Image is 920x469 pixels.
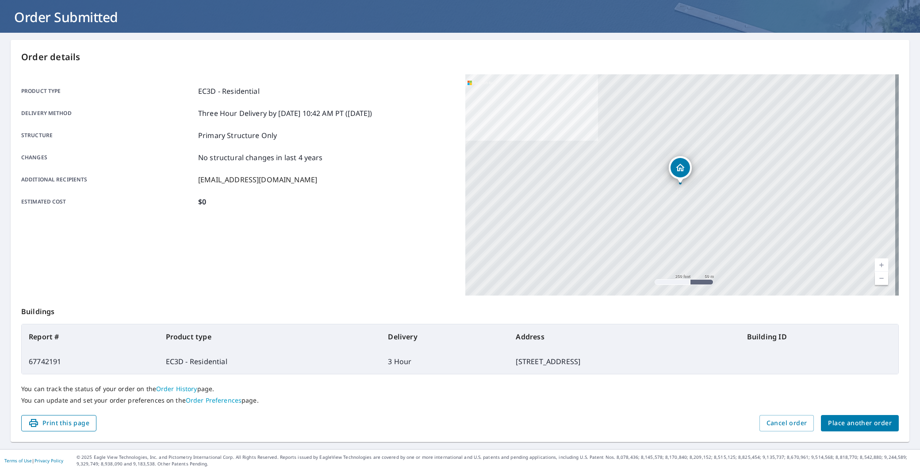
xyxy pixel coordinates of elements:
p: Buildings [21,296,899,324]
p: [EMAIL_ADDRESS][DOMAIN_NAME] [198,174,317,185]
p: Estimated cost [21,196,195,207]
td: EC3D - Residential [159,349,381,374]
th: Product type [159,324,381,349]
a: Order Preferences [186,396,241,404]
a: Current Level 17, Zoom In [875,258,888,272]
td: [STREET_ADDRESS] [509,349,740,374]
button: Place another order [821,415,899,431]
p: Changes [21,152,195,163]
span: Cancel order [767,418,807,429]
p: Structure [21,130,195,141]
td: 3 Hour [381,349,509,374]
p: $0 [198,196,206,207]
p: You can update and set your order preferences on the page. [21,396,899,404]
p: You can track the status of your order on the page. [21,385,899,393]
th: Address [509,324,740,349]
p: Product type [21,86,195,96]
td: 67742191 [22,349,159,374]
div: Dropped pin, building 1, Residential property, 61 Avenida Del Sol Cedar Crest, NM 87008 [669,156,692,184]
th: Report # [22,324,159,349]
p: Three Hour Delivery by [DATE] 10:42 AM PT ([DATE]) [198,108,372,119]
p: Order details [21,50,899,64]
th: Delivery [381,324,509,349]
a: Terms of Use [4,457,32,464]
a: Privacy Policy [34,457,63,464]
p: © 2025 Eagle View Technologies, Inc. and Pictometry International Corp. All Rights Reserved. Repo... [77,454,916,467]
th: Building ID [740,324,898,349]
button: Print this page [21,415,96,431]
p: Primary Structure Only [198,130,277,141]
button: Cancel order [759,415,814,431]
p: | [4,458,63,463]
a: Current Level 17, Zoom Out [875,272,888,285]
h1: Order Submitted [11,8,909,26]
p: Additional recipients [21,174,195,185]
p: No structural changes in last 4 years [198,152,323,163]
a: Order History [156,384,197,393]
p: EC3D - Residential [198,86,260,96]
span: Place another order [828,418,892,429]
span: Print this page [28,418,89,429]
p: Delivery method [21,108,195,119]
